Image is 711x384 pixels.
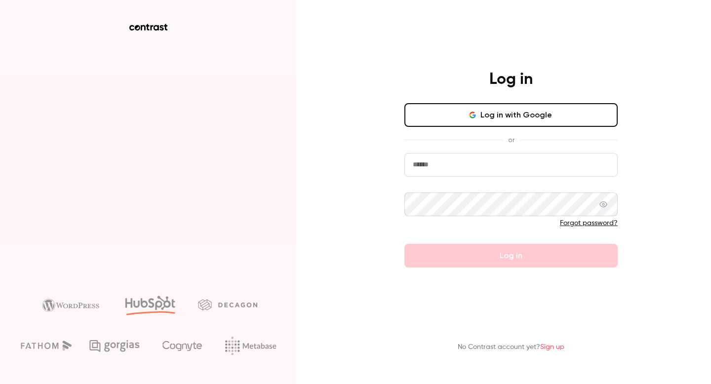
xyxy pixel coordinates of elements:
[458,342,564,352] p: No Contrast account yet?
[198,299,257,310] img: decagon
[404,103,618,127] button: Log in with Google
[503,135,519,145] span: or
[489,70,533,89] h4: Log in
[540,344,564,350] a: Sign up
[560,220,618,227] a: Forgot password?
